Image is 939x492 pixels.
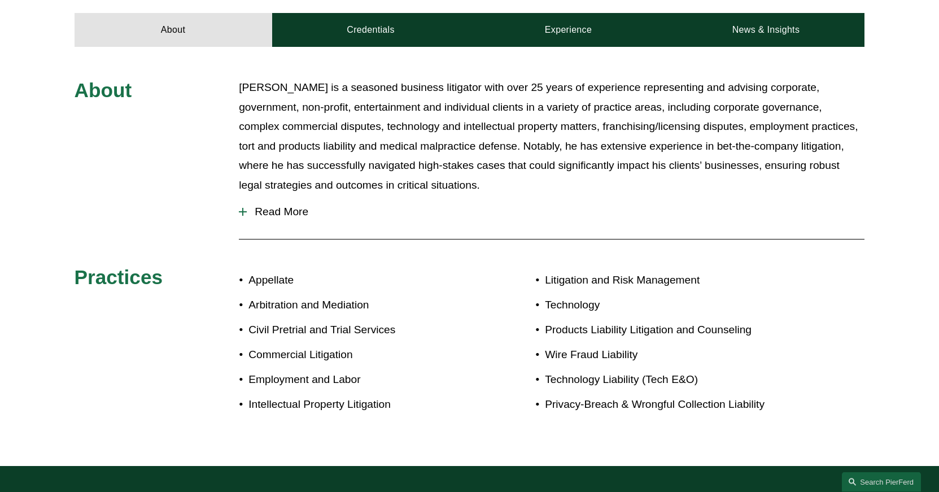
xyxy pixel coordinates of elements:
p: Civil Pretrial and Trial Services [248,321,469,341]
p: Privacy-Breach & Wrongful Collection Liability [545,395,799,415]
p: Employment and Labor [248,371,469,390]
p: Technology [545,296,799,316]
p: Arbitration and Mediation [248,296,469,316]
p: Technology Liability (Tech E&O) [545,371,799,390]
span: Practices [75,267,163,289]
p: Commercial Litigation [248,346,469,365]
p: Intellectual Property Litigation [248,395,469,415]
p: Appellate [248,271,469,291]
p: Wire Fraud Liability [545,346,799,365]
span: About [75,80,132,102]
span: Read More [247,206,864,219]
a: News & Insights [667,14,864,47]
a: Credentials [272,14,470,47]
p: Products Liability Litigation and Counseling [545,321,799,341]
a: Search this site [842,472,921,492]
a: Experience [470,14,667,47]
button: Read More [239,198,864,227]
a: About [75,14,272,47]
p: Litigation and Risk Management [545,271,799,291]
p: [PERSON_NAME] is a seasoned business litigator with over 25 years of experience representing and ... [239,79,864,195]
